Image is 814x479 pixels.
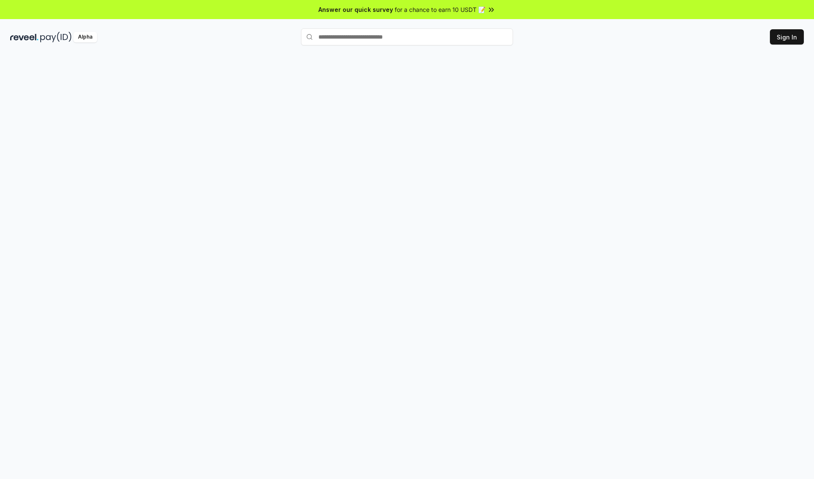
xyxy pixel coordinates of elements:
img: pay_id [40,32,72,42]
img: reveel_dark [10,32,39,42]
div: Alpha [73,32,97,42]
span: Answer our quick survey [318,5,393,14]
button: Sign In [770,29,804,45]
span: for a chance to earn 10 USDT 📝 [395,5,485,14]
